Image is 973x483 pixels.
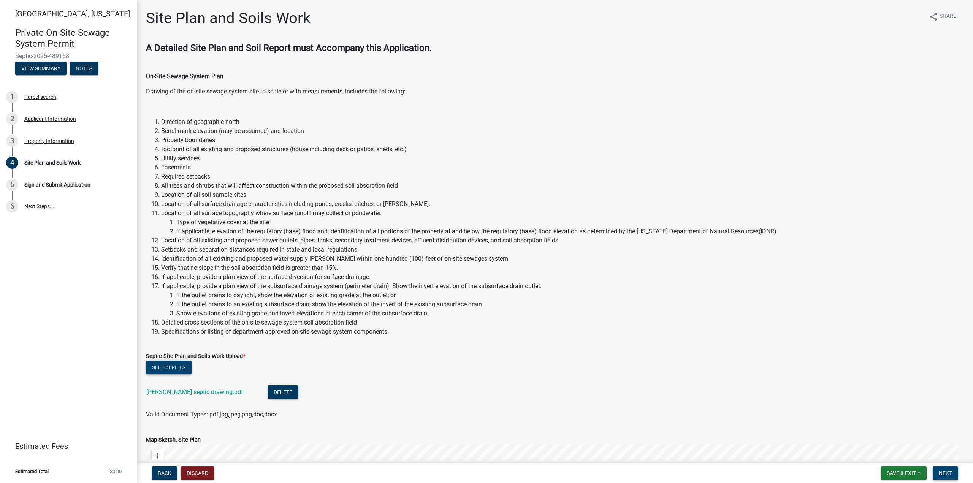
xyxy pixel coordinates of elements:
[161,163,964,172] li: Easements
[15,52,122,60] span: Septic-2025-489158
[161,327,964,336] li: Specifications or listing of department approved on-site sewage system components.
[24,138,74,144] div: Property Information
[161,127,964,136] li: Benchmark elevation (may be assumed) and location
[146,87,964,96] p: Drawing of the on-site sewage system site to scale or with measurements, includes the following:
[146,354,245,359] label: Septic Site Plan and Soils Work Upload
[6,200,18,212] div: 6
[15,469,49,474] span: Estimated Total
[70,62,98,75] button: Notes
[152,466,177,480] button: Back
[939,470,952,476] span: Next
[6,157,18,169] div: 4
[146,361,192,374] button: Select files
[146,437,201,443] label: Map Sketch: Site Plan
[161,282,964,318] li: If applicable, provide a plan view of the subsurface drainage system (perimeter drain). Show the ...
[161,154,964,163] li: Utility services
[176,300,964,309] li: If the outlet drains to an existing subsurface drain, show the elevation of the invert of the exi...
[6,91,18,103] div: 1
[110,469,122,474] span: $0.00
[161,200,964,209] li: Location of all surface drainage characteristics including ponds, creeks, ditches, or [PERSON_NAME].
[15,62,67,75] button: View Summary
[6,179,18,191] div: 5
[146,411,277,418] span: Valid Document Types: pdf,jpg,jpeg,png,doc,docx
[146,73,223,80] strong: On-Site Sewage System Plan
[268,389,298,396] wm-modal-confirm: Delete Document
[24,182,90,187] div: Sign and Submit Application
[15,9,130,18] span: [GEOGRAPHIC_DATA], [US_STATE]
[146,9,311,27] h1: Site Plan and Soils Work
[161,181,964,190] li: All trees and shrubs that will affect construction within the proposed soil absorption field
[161,145,964,154] li: footprint of all existing and proposed structures (house including deck or patios, sheds, etc.)
[161,272,964,282] li: If applicable, provide a plan view of the surface diversion for surface drainage.
[70,66,98,72] wm-modal-confirm: Notes
[161,236,964,245] li: Location of all existing and proposed sewer outlets, pipes, tanks, secondary treatment devices, e...
[24,116,76,122] div: Applicant Information
[923,9,962,24] button: shareShare
[161,245,964,254] li: Setbacks and separation distances required in state and local regulations
[158,470,171,476] span: Back
[24,94,56,100] div: Parcel search
[176,227,964,236] li: If applicable, elevation of the regulatory (base) flood and identification of all portions of the...
[6,135,18,147] div: 3
[181,466,214,480] button: Discard
[161,117,964,127] li: Direction of geographic north
[161,172,964,181] li: Required setbacks
[176,291,964,300] li: If the outlet drains to daylight, show the elevation of existing grade at the outlet; or
[940,12,956,21] span: Share
[176,309,964,318] li: Show elevations of existing grade and invert elevations at each corner of the subsurface drain.
[146,43,432,53] strong: A Detailed Site Plan and Soil Report must Accompany this Application.
[24,160,81,165] div: Site Plan and Soils Work
[161,263,964,272] li: Verify that no slope in the soil absorption field is greater than 15%.
[881,466,927,480] button: Save & Exit
[146,388,243,396] a: [PERSON_NAME] septic drawing.pdf
[268,385,298,399] button: Delete
[161,209,964,236] li: Location of all surface topography where surface runoff may collect or pondwater.
[161,254,964,263] li: Identification of all existing and proposed water supply [PERSON_NAME] within one hundred (100) f...
[176,218,964,227] li: Type of vegetative cover at the site
[929,12,938,21] i: share
[887,470,916,476] span: Save & Exit
[6,439,125,454] a: Estimated Fees
[161,136,964,145] li: Property boundaries
[161,190,964,200] li: Location of all soil sample sites
[15,66,67,72] wm-modal-confirm: Summary
[152,450,164,462] div: Zoom in
[933,466,958,480] button: Next
[15,27,131,49] h4: Private On-Site Sewage System Permit
[161,318,964,327] li: Detailed cross sections of the on-site sewage system soil absorption field
[6,113,18,125] div: 2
